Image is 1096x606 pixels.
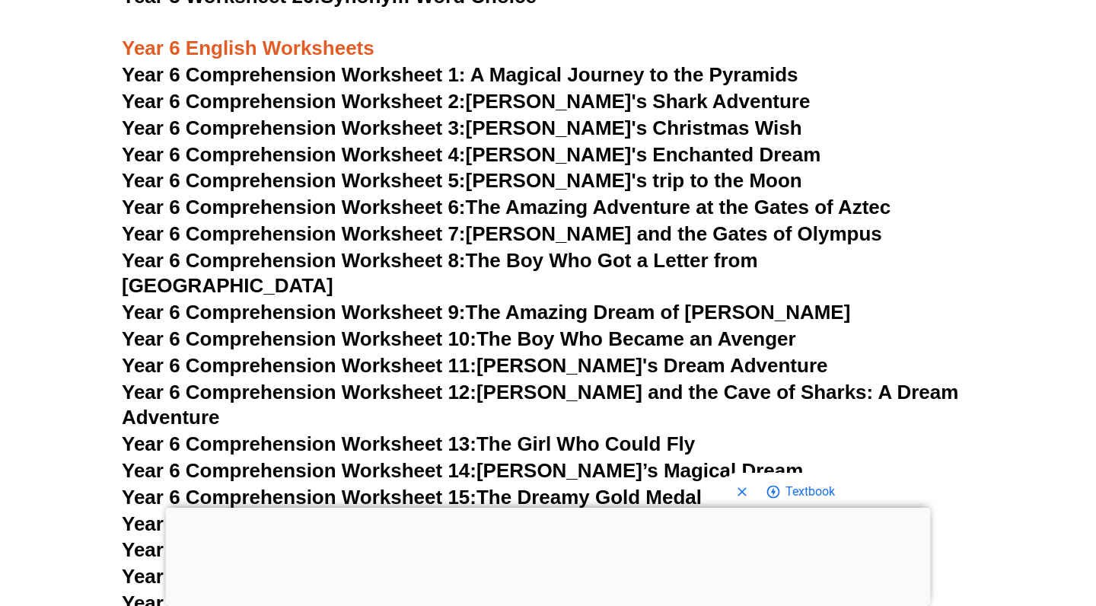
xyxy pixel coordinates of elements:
[122,538,310,561] span: Year 6 Worksheet 2:
[122,327,476,350] span: Year 6 Comprehension Worksheet 10:
[122,565,310,588] span: Year 6 Worksheet 3:
[166,508,931,602] iframe: Advertisement
[122,486,702,509] a: Year 6 Comprehension Worksheet 15:The Dreamy Gold Medal
[122,327,796,350] a: Year 6 Comprehension Worksheet 10:The Boy Who Became an Avenger
[835,434,1096,606] iframe: Chat Widget
[122,196,890,218] a: Year 6 Comprehension Worksheet 6:The Amazing Adventure at the Gates of Aztec
[122,354,827,377] a: Year 6 Comprehension Worksheet 11:[PERSON_NAME]'s Dream Adventure
[122,432,695,455] a: Year 6 Comprehension Worksheet 13:The Girl Who Could Fly
[122,512,534,535] a: Year 6 Worksheet 1:Colons and Semicolons
[122,90,810,113] a: Year 6 Comprehension Worksheet 2:[PERSON_NAME]'s Shark Adventure
[734,484,750,499] svg: Close shopping anchor
[122,116,466,139] span: Year 6 Comprehension Worksheet 3:
[122,381,476,403] span: Year 6 Comprehension Worksheet 12:
[122,486,476,509] span: Year 6 Comprehension Worksheet 15:
[122,301,850,324] a: Year 6 Comprehension Worksheet 9:The Amazing Dream of [PERSON_NAME]
[122,249,466,272] span: Year 6 Comprehension Worksheet 8:
[122,116,802,139] a: Year 6 Comprehension Worksheet 3:[PERSON_NAME]'s Christmas Wish
[122,169,466,192] span: Year 6 Comprehension Worksheet 5:
[122,459,803,482] a: Year 6 Comprehension Worksheet 14:[PERSON_NAME]’s Magical Dream
[122,565,559,588] a: Year 6 Worksheet 3:Direct and Indirect Speech
[122,196,466,218] span: Year 6 Comprehension Worksheet 6:
[122,169,802,192] a: Year 6 Comprehension Worksheet 5:[PERSON_NAME]'s trip to the Moon
[122,143,466,166] span: Year 6 Comprehension Worksheet 4:
[122,222,882,245] a: Year 6 Comprehension Worksheet 7:[PERSON_NAME] and the Gates of Olympus
[122,11,974,62] h3: Year 6 English Worksheets
[122,63,798,86] a: Year 6 Comprehension Worksheet 1: A Magical Journey to the Pyramids
[785,475,835,506] span: Go to shopping options for Textbook
[122,354,476,377] span: Year 6 Comprehension Worksheet 11:
[122,222,466,245] span: Year 6 Comprehension Worksheet 7:
[122,249,758,298] a: Year 6 Comprehension Worksheet 8:The Boy Who Got a Letter from [GEOGRAPHIC_DATA]
[122,512,310,535] span: Year 6 Worksheet 1:
[122,381,958,429] a: Year 6 Comprehension Worksheet 12:[PERSON_NAME] and the Cave of Sharks: A Dream Adventure
[122,90,466,113] span: Year 6 Comprehension Worksheet 2:
[122,301,466,324] span: Year 6 Comprehension Worksheet 9:
[122,459,476,482] span: Year 6 Comprehension Worksheet 14:
[122,143,820,166] a: Year 6 Comprehension Worksheet 4:[PERSON_NAME]'s Enchanted Dream
[122,538,537,561] a: Year 6 Worksheet 2:Active vs. Passive Voice
[122,432,476,455] span: Year 6 Comprehension Worksheet 13:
